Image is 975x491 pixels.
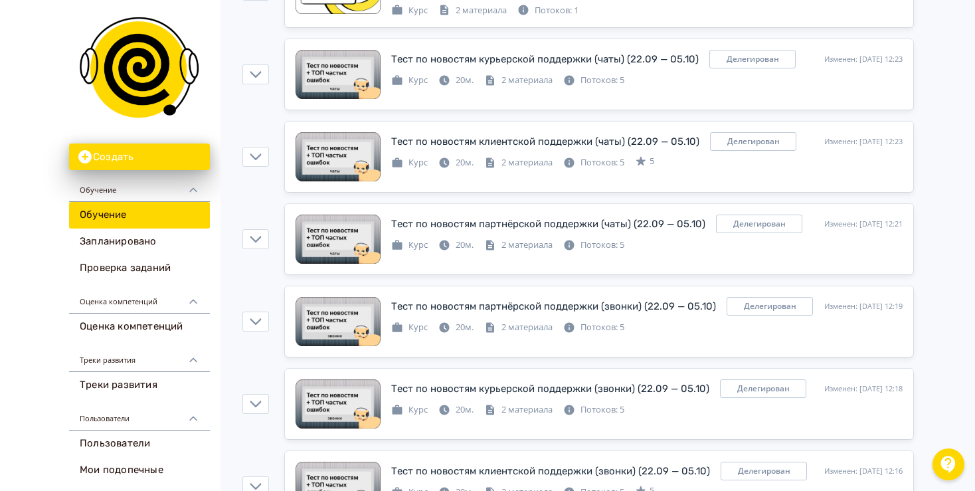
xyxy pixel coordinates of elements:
div: Тест по новостям партнёрской поддержки (звонки) (22.09 — 05.10) [391,299,716,314]
div: Изменен: [DATE] 12:18 [824,383,903,395]
a: Мои подопечные [69,457,210,484]
div: Потоков: 5 [563,321,624,334]
a: Треки развития [69,372,210,399]
div: 2 материала [484,239,553,252]
div: Тест по новостям курьерской поддержки (звонки) (22.09 — 05.10) [391,381,709,397]
div: Тест по новостям клиентской поддержки (звонки) (22.09 — 05.10) [391,464,710,479]
div: Оценка компетенций [69,282,210,314]
div: Изменен: [DATE] 12:19 [824,301,903,312]
div: Курс [391,156,428,169]
div: shared [716,215,802,233]
span: 20м. [456,321,474,333]
img: https://files.teachbase.ru/system/slaveaccount/36146/logo/medium-b1818ddb8e1247e7d73a01cb0ce77a0b... [80,8,199,128]
div: 2 материала [484,156,553,169]
div: Курс [391,403,428,417]
div: Потоков: 5 [563,403,624,417]
div: Тест по новостям клиентской поддержки (чаты) (22.09 — 05.10) [391,134,699,149]
div: Пользователи [69,399,210,431]
div: 2 материала [438,4,507,17]
div: Курс [391,239,428,252]
div: Тест по новостям курьерской поддержки (чаты) (22.09 — 05.10) [391,52,699,67]
span: 20м. [456,403,474,415]
button: Создать [69,144,210,170]
div: Изменен: [DATE] 12:23 [824,136,903,147]
a: Проверка заданий [69,255,210,282]
div: Изменен: [DATE] 12:23 [824,54,903,65]
div: shared [709,50,796,68]
div: Курс [391,4,428,17]
a: Обучение [69,202,210,229]
div: 2 материала [484,74,553,87]
span: 20м. [456,74,474,86]
div: Потоков: 5 [563,239,624,252]
div: Потоков: 1 [517,4,578,17]
span: 20м. [456,156,474,168]
div: Тест по новостям партнёрской поддержки (чаты) (22.09 — 05.10) [391,217,705,232]
a: Пользователи [69,431,210,457]
div: Обучение [69,170,210,202]
span: 5 [650,155,654,168]
div: Треки развития [69,340,210,372]
div: shared [727,297,813,316]
div: Потоков: 5 [563,156,624,169]
a: Оценка компетенций [69,314,210,340]
div: Курс [391,321,428,334]
span: 20м. [456,239,474,250]
a: Запланировано [69,229,210,255]
div: Курс [391,74,428,87]
div: Изменен: [DATE] 12:21 [824,219,903,230]
div: 2 материала [484,321,553,334]
div: Потоков: 5 [563,74,624,87]
div: Изменен: [DATE] 12:16 [824,466,903,477]
div: shared [720,379,806,398]
div: shared [721,462,807,480]
div: shared [710,132,796,151]
div: 2 материала [484,403,553,417]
